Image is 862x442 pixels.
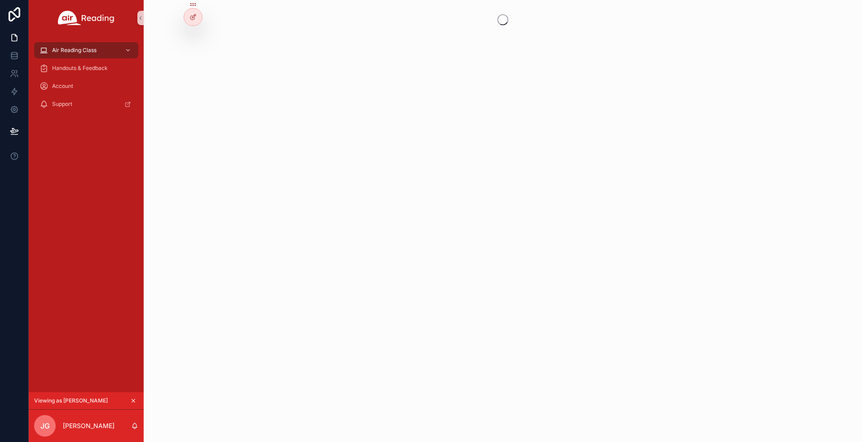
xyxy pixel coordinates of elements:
span: Support [52,101,72,108]
span: Air Reading Class [52,47,97,54]
span: Viewing as [PERSON_NAME] [34,397,108,404]
div: scrollable content [29,36,144,124]
a: Air Reading Class [34,42,138,58]
a: Handouts & Feedback [34,60,138,76]
span: Account [52,83,73,90]
a: Account [34,78,138,94]
span: Handouts & Feedback [52,65,108,72]
a: Support [34,96,138,112]
p: [PERSON_NAME] [63,421,114,430]
span: JG [40,420,50,431]
img: App logo [58,11,114,25]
